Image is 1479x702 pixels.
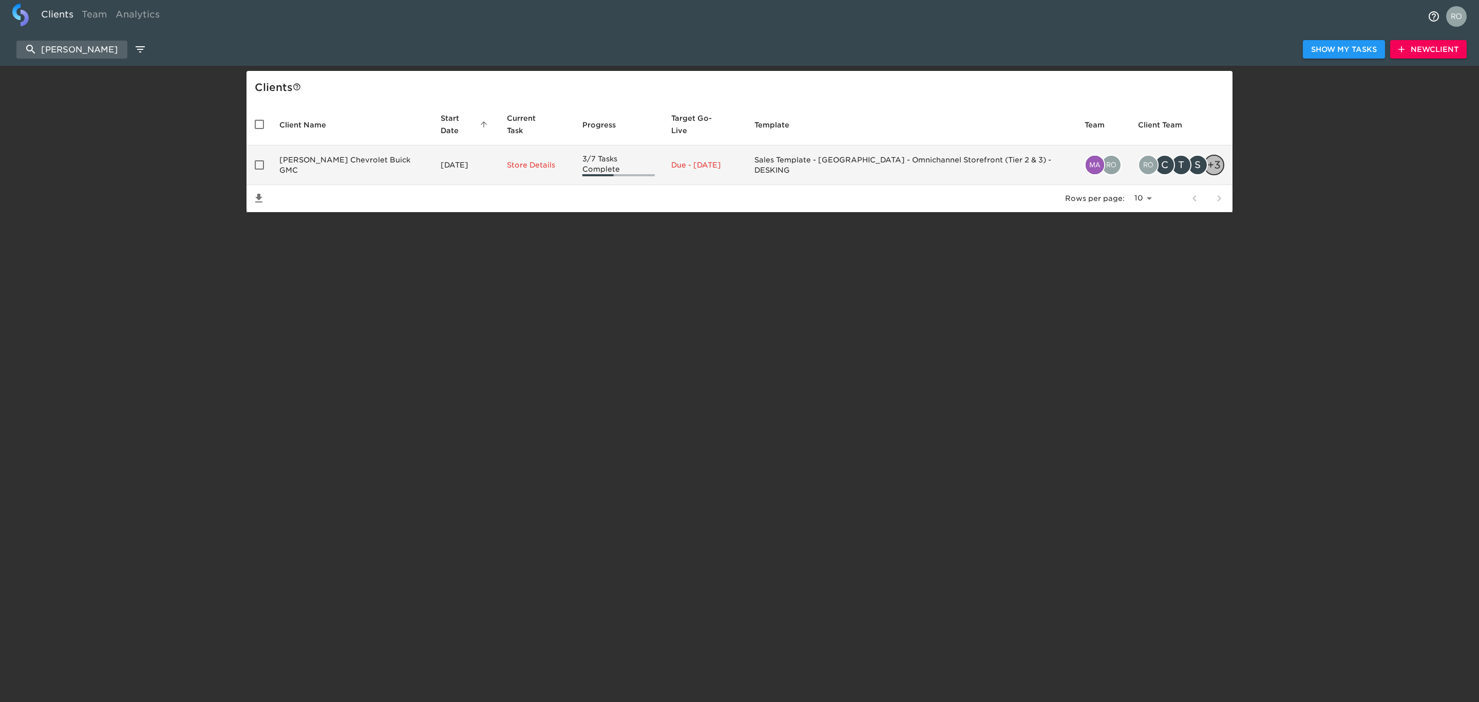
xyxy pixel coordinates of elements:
[746,145,1076,185] td: Sales Template - [GEOGRAPHIC_DATA] - Omnichannel Storefront (Tier 2 & 3) - DESKING
[111,4,164,29] a: Analytics
[246,104,1232,212] table: enhanced table
[12,4,29,26] img: logo
[1085,119,1118,131] span: Team
[279,119,339,131] span: Client Name
[1390,40,1467,59] button: NewClient
[246,186,271,211] button: Save List
[131,41,149,58] button: edit
[432,145,499,185] td: [DATE]
[1138,119,1196,131] span: Client Team
[1129,191,1155,206] select: rows per page
[78,4,111,29] a: Team
[1303,40,1385,59] button: Show My Tasks
[255,79,1228,96] div: Client s
[671,112,738,137] span: Target Go-Live
[1446,6,1467,27] img: Profile
[671,160,738,170] p: Due - [DATE]
[293,83,301,91] svg: This is a list of all of your clients and clients shared with you
[671,112,725,137] span: Calculated based on the start date and the duration of all Tasks contained in this Hub.
[1187,155,1208,175] div: S
[441,112,491,137] span: Start Date
[1102,156,1121,174] img: rohitvarma.addepalli@cdk.com
[1086,156,1104,174] img: matthew.grajales@cdk.com
[1204,155,1224,175] div: + 3
[1171,155,1191,175] div: T
[1398,43,1458,56] span: New Client
[1154,155,1175,175] div: C
[271,145,432,185] td: [PERSON_NAME] Chevrolet Buick GMC
[1139,156,1158,174] img: rohitvarma.addepalli@cdk.com
[1138,155,1224,175] div: rohitvarma.addepalli@cdk.com, charlie.mckee@spurrdealerships.com, tray.duvall@spurrdealerships.co...
[1311,43,1377,56] span: Show My Tasks
[1421,4,1446,29] button: notifications
[574,145,662,185] td: 3/7 Tasks Complete
[507,112,553,137] span: This is the next Task in this Hub that should be completed
[1065,193,1125,204] p: Rows per page:
[1085,155,1122,175] div: matthew.grajales@cdk.com, rohitvarma.addepalli@cdk.com
[582,119,629,131] span: Progress
[507,112,566,137] span: Current Task
[507,160,566,170] p: Store Details
[37,4,78,29] a: Clients
[16,41,127,59] input: search
[754,119,803,131] span: Template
